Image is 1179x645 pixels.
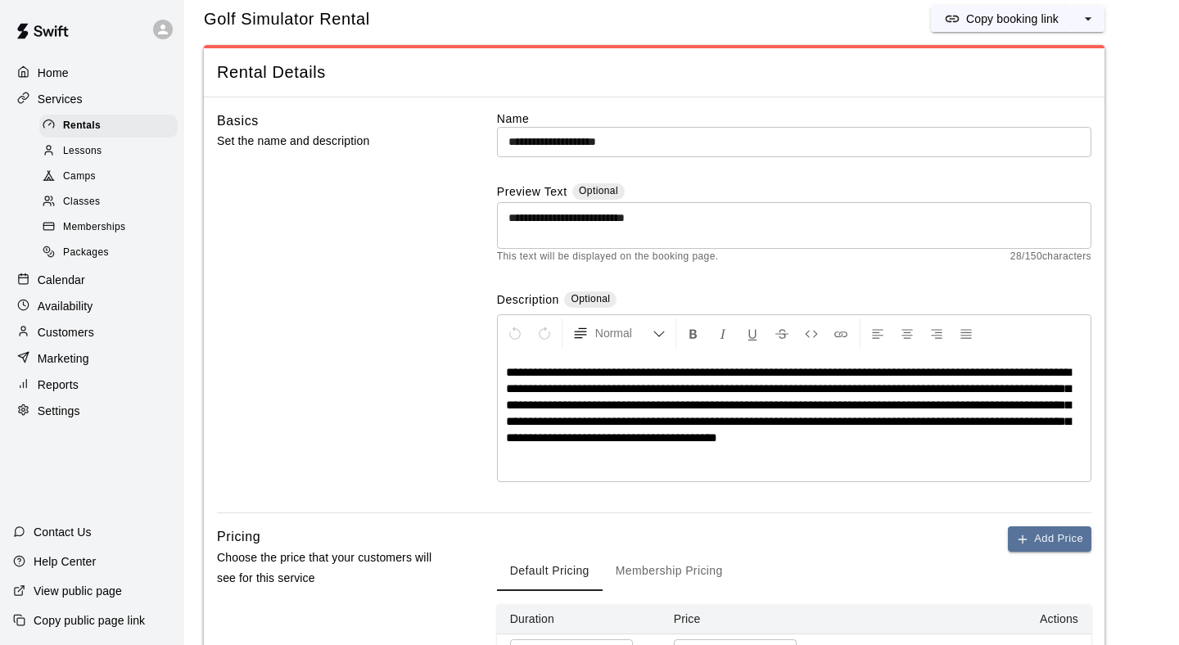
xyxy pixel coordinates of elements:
p: Copy public page link [34,612,145,629]
span: Camps [63,169,96,185]
a: Availability [13,294,171,318]
button: Format Strikethrough [768,318,796,348]
button: Undo [501,318,529,348]
div: Camps [39,165,178,188]
h6: Pricing [217,526,260,548]
span: Memberships [63,219,125,236]
th: Duration [497,604,661,634]
span: Packages [63,245,109,261]
button: Format Underline [739,318,766,348]
span: Normal [595,325,653,341]
div: Classes [39,191,178,214]
span: Lessons [63,143,102,160]
a: Packages [39,241,184,266]
button: Center Align [893,318,921,348]
div: Lessons [39,140,178,163]
p: Availability [38,298,93,314]
div: Packages [39,241,178,264]
label: Name [497,111,1091,127]
p: Contact Us [34,524,92,540]
p: Choose the price that your customers will see for this service [217,548,445,589]
p: Customers [38,324,94,341]
a: Home [13,61,171,85]
div: Memberships [39,216,178,239]
button: Left Align [864,318,892,348]
button: Default Pricing [497,552,603,591]
p: Marketing [38,350,89,367]
h6: Basics [217,111,259,132]
a: Customers [13,320,171,345]
label: Description [497,291,559,310]
span: Rentals [63,118,101,134]
a: Settings [13,399,171,423]
button: Insert Link [827,318,855,348]
a: Services [13,87,171,111]
p: Set the name and description [217,131,445,151]
span: Rental Details [217,61,1091,83]
div: Rentals [39,115,178,138]
p: Services [38,91,83,107]
button: select merge strategy [1072,6,1104,32]
span: Classes [63,194,100,210]
button: Right Align [923,318,951,348]
a: Rentals [39,113,184,138]
button: Format Italics [709,318,737,348]
p: Home [38,65,69,81]
h5: Golf Simulator Rental [204,8,370,30]
button: Membership Pricing [603,552,736,591]
a: Lessons [39,138,184,164]
p: Copy booking link [966,11,1059,27]
span: This text will be displayed on the booking page. [497,249,719,265]
a: Reports [13,372,171,397]
button: Add Price [1008,526,1091,552]
span: Optional [571,293,610,304]
button: Formatting Options [566,318,672,348]
button: Redo [531,318,558,348]
a: Memberships [39,215,184,241]
span: 28 / 150 characters [1010,249,1091,265]
a: Camps [39,165,184,190]
p: Calendar [38,272,85,288]
label: Preview Text [497,183,567,202]
span: Optional [579,185,618,196]
button: Insert Code [797,318,825,348]
button: Justify Align [952,318,980,348]
button: Format Bold [680,318,707,348]
div: split button [931,6,1104,32]
p: View public page [34,583,122,599]
p: Settings [38,403,80,419]
a: Classes [39,190,184,215]
th: Actions [824,604,1091,634]
a: Calendar [13,268,171,292]
button: Copy booking link [931,6,1072,32]
p: Help Center [34,553,96,570]
a: Marketing [13,346,171,371]
p: Reports [38,377,79,393]
th: Price [661,604,824,634]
